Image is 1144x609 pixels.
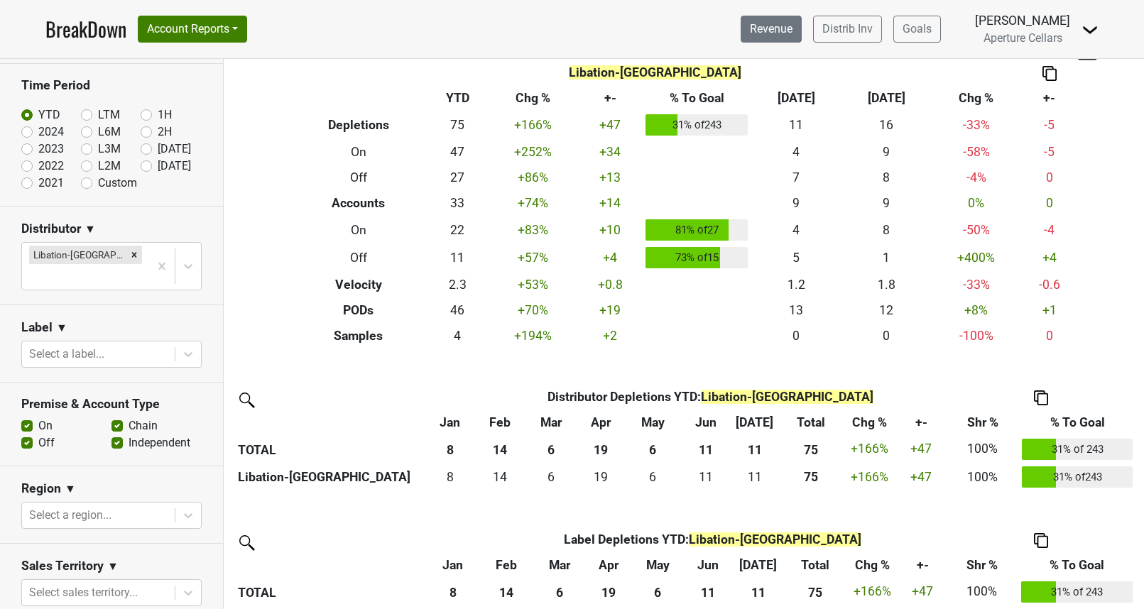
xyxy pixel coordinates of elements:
th: Shr %: activate to sort column ascending [946,552,1018,578]
th: Jun: activate to sort column ascending [685,552,731,578]
th: 11 [681,435,731,463]
div: [PERSON_NAME] [975,11,1070,30]
td: +166 % [846,578,899,606]
td: 11 [751,111,841,140]
th: Feb: activate to sort column ascending [475,410,524,435]
td: 47 [427,139,488,165]
th: 19 [577,435,625,463]
th: 14 [480,578,533,606]
td: -4 [1021,216,1078,244]
td: +70 % [488,297,578,323]
label: 2024 [38,124,64,141]
th: 6 [631,578,685,606]
td: +47 [578,111,642,140]
td: 8 [841,216,932,244]
div: 19 [581,468,621,486]
label: Independent [129,434,190,451]
td: 46 [427,297,488,323]
td: +400 % [931,244,1021,273]
td: -0.6 [1021,272,1078,297]
th: % To Goal: activate to sort column ascending [1018,410,1136,435]
td: 5 [751,244,841,273]
th: Jul: activate to sort column ascending [731,410,778,435]
td: +2 [578,323,642,349]
th: % To Goal: activate to sort column ascending [1018,552,1136,578]
td: 11 [427,244,488,273]
img: Copy to clipboard [1042,66,1057,81]
h3: Time Period [21,78,202,93]
h3: Label [21,320,53,335]
td: 5.833 [524,463,577,491]
div: 6 [528,468,574,486]
td: 0 [751,323,841,349]
td: 0 [1021,323,1078,349]
td: +252 % [488,139,578,165]
th: Accounts [290,190,427,216]
td: 9 [751,190,841,216]
td: 22 [427,216,488,244]
label: 1H [158,106,172,124]
label: Chain [129,417,158,434]
td: 1.8 [841,272,932,297]
th: 8 [426,578,479,606]
td: 7 [751,165,841,190]
th: May: activate to sort column ascending [625,410,681,435]
th: 6 [533,578,587,606]
th: May: activate to sort column ascending [631,552,685,578]
label: On [38,417,53,434]
th: Velocity [290,272,427,297]
span: Libation-[GEOGRAPHIC_DATA] [701,390,873,404]
th: 75 [785,578,846,606]
td: 0 [841,323,932,349]
th: Chg % [931,86,1021,111]
th: 11 [731,578,785,606]
th: 19 [587,578,631,606]
td: 0 [1021,190,1078,216]
td: +19 [578,297,642,323]
a: BreakDown [45,14,126,44]
th: 14 [475,435,524,463]
span: +47 [910,441,932,456]
td: +194 % [488,323,578,349]
img: filter [234,530,257,553]
td: +83 % [488,216,578,244]
th: Chg %: activate to sort column ascending [843,410,895,435]
label: L6M [98,124,121,141]
div: 75 [782,468,839,486]
div: Remove Libation-MN [126,246,142,264]
td: -5 [1021,111,1078,140]
td: 2.3 [427,272,488,297]
td: 100% [947,435,1018,463]
td: 1 [841,244,932,273]
td: -33 % [931,111,1021,140]
th: &nbsp;: activate to sort column ascending [234,552,426,578]
td: -58 % [931,139,1021,165]
td: 100% [947,463,1018,491]
h3: Distributor [21,221,81,236]
h3: Region [21,481,61,496]
td: 9 [841,139,932,165]
td: 0 % [931,190,1021,216]
td: -4 % [931,165,1021,190]
td: +14 [578,190,642,216]
td: 8 [841,165,932,190]
td: 4 [427,323,488,349]
label: 2H [158,124,172,141]
th: +-: activate to sort column ascending [899,552,946,578]
label: Off [38,434,55,451]
td: 27 [427,165,488,190]
img: Copy to clipboard [1034,390,1048,405]
td: -33 % [931,272,1021,297]
th: 6 [524,435,577,463]
th: On [290,139,427,165]
th: &nbsp;: activate to sort column ascending [234,410,425,435]
span: ▼ [85,221,96,238]
td: +57 % [488,244,578,273]
th: 74.664 [779,463,844,491]
div: 11 [734,468,775,486]
div: +47 [899,468,943,486]
td: +4 [1021,244,1078,273]
td: +13 [578,165,642,190]
label: LTM [98,106,120,124]
td: +53 % [488,272,578,297]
